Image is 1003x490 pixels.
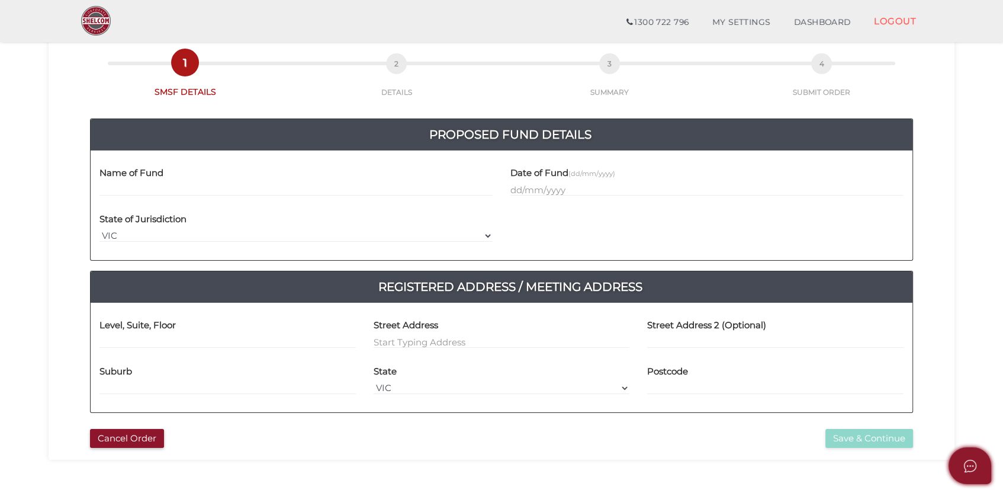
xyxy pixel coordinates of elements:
button: Cancel Order [90,429,164,449]
h4: Postcode [647,367,688,377]
img: tab_domain_overview_orange.svg [32,69,41,78]
span: 4 [811,53,832,74]
a: 4SUBMIT ORDER [718,66,925,97]
h4: Name of Fund [99,168,163,178]
h4: Suburb [99,367,132,377]
input: Start Typing Address [374,335,630,348]
a: 3SUMMARY [501,66,718,97]
h4: State of Jurisdiction [99,214,187,225]
h4: Street Address 2 (Optional) [647,321,766,331]
img: tab_keywords_by_traffic_grey.svg [118,69,127,78]
h4: State [374,367,397,377]
div: v 4.0.25 [33,19,58,28]
h4: Date of Fund [510,168,615,178]
img: logo_orange.svg [19,19,28,28]
h4: Level, Suite, Floor [99,321,176,331]
input: dd/mm/yyyy [510,183,904,196]
h4: Street Address [374,321,438,331]
a: MY SETTINGS [700,11,782,34]
div: Keywords by Traffic [131,70,200,78]
h4: Proposed Fund Details [99,125,921,144]
span: 3 [599,53,620,74]
img: website_grey.svg [19,31,28,40]
button: Open asap [949,447,991,484]
button: Save & Continue [825,429,913,449]
a: 1SMSF DETAILS [78,65,292,98]
div: Domain Overview [45,70,106,78]
span: 2 [386,53,407,74]
small: (dd/mm/yyyy) [568,169,615,178]
a: DASHBOARD [782,11,863,34]
a: 1300 722 796 [615,11,700,34]
a: LOGOUT [862,9,928,33]
div: Domain: [DOMAIN_NAME] [31,31,130,40]
span: 1 [175,52,195,73]
a: 2DETAILS [292,66,501,97]
h4: Registered Address / Meeting Address [99,277,921,296]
